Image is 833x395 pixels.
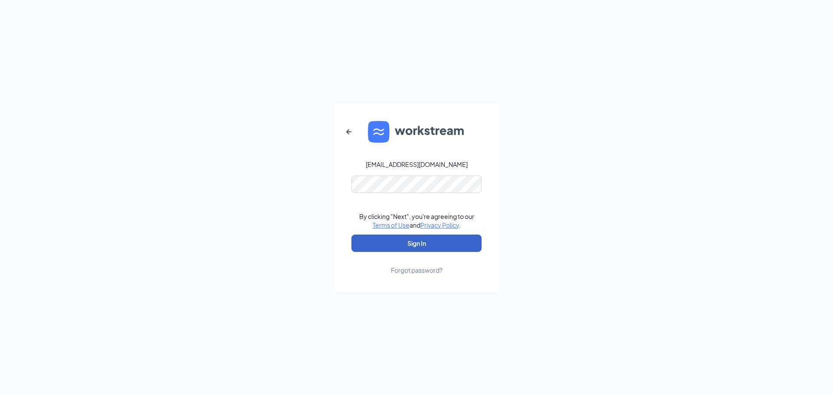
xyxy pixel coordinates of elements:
[373,221,410,229] a: Terms of Use
[368,121,465,143] img: WS logo and Workstream text
[338,121,359,142] button: ArrowLeftNew
[420,221,459,229] a: Privacy Policy
[366,160,468,169] div: [EMAIL_ADDRESS][DOMAIN_NAME]
[351,235,482,252] button: Sign In
[344,127,354,137] svg: ArrowLeftNew
[359,212,474,229] div: By clicking "Next", you're agreeing to our and .
[391,252,443,274] a: Forgot password?
[391,266,443,274] div: Forgot password?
